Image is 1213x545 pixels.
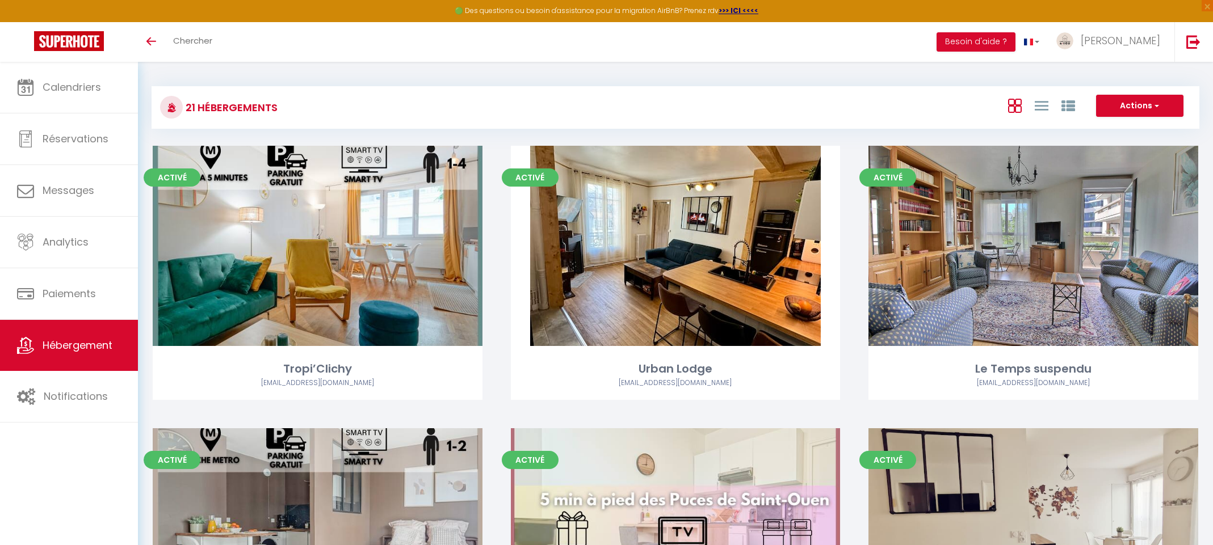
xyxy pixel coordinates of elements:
a: >>> ICI <<<< [719,6,758,15]
button: Actions [1096,95,1183,117]
div: Urban Lodge [511,360,841,378]
span: Hébergement [43,338,112,352]
a: Vue par Groupe [1061,96,1075,115]
span: Calendriers [43,80,101,94]
div: Tropi’Clichy [153,360,482,378]
div: Le Temps suspendu [868,360,1198,378]
img: ... [1056,32,1073,49]
button: Besoin d'aide ? [937,32,1015,52]
span: Activé [502,451,559,469]
span: Réservations [43,132,108,146]
span: Activé [144,168,200,187]
span: Notifications [44,389,108,403]
span: Paiements [43,286,96,301]
div: Airbnb [153,378,482,388]
span: Activé [502,168,559,187]
div: Airbnb [511,378,841,388]
span: Activé [144,451,200,469]
span: Messages [43,183,94,197]
a: Chercher [165,22,221,62]
span: Activé [859,451,916,469]
h3: 21 Hébergements [183,95,278,120]
span: Analytics [43,235,89,249]
a: Vue en Box [1008,96,1022,115]
img: Super Booking [34,31,104,51]
span: [PERSON_NAME] [1081,33,1160,48]
a: ... [PERSON_NAME] [1048,22,1174,62]
div: Airbnb [868,378,1198,388]
a: Vue en Liste [1035,96,1048,115]
img: logout [1186,35,1201,49]
span: Chercher [173,35,212,47]
span: Activé [859,168,916,187]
